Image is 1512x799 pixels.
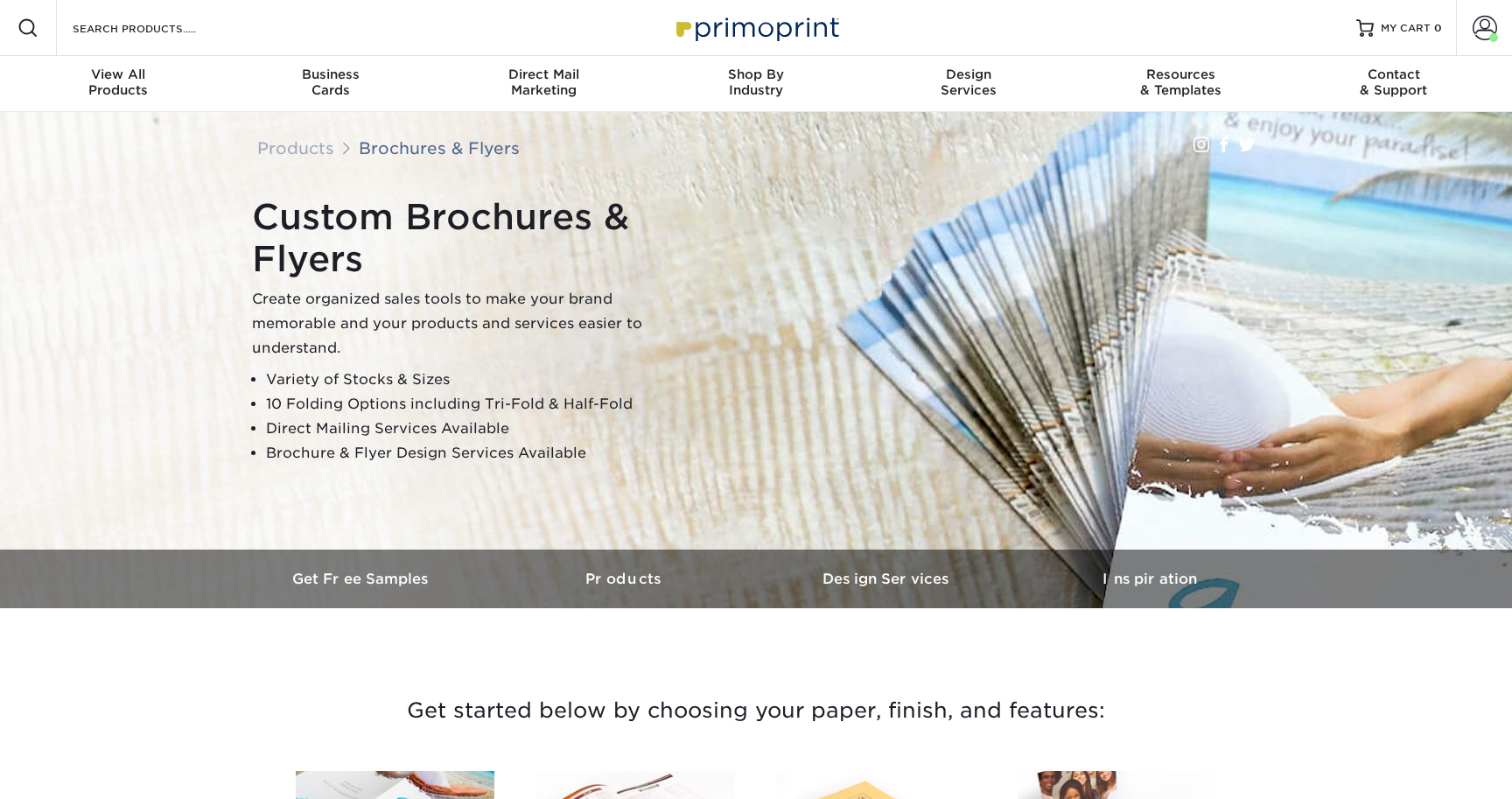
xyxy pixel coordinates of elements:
[71,18,241,39] input: SEARCH PRODUCTS.....
[756,571,1018,587] h3: Design Services
[1074,67,1287,82] span: Resources
[1287,56,1500,112] a: Contact& Support
[252,287,689,361] p: Create organized sales tools to make your brand memorable and your products and services easier t...
[4,746,149,793] iframe: Google Customer Reviews
[244,671,1268,750] h3: Get started below by choosing your paper, finish, and features:
[437,56,650,112] a: Direct MailMarketing
[12,56,225,112] a: View AllProducts
[650,67,863,98] div: Industry
[650,67,863,82] span: Shop By
[862,67,1074,82] span: Design
[231,550,493,608] a: Get Free Samples
[1018,571,1281,587] h3: Inspiration
[266,417,689,441] li: Direct Mailing Services Available
[252,196,689,280] h1: Custom Brochures & Flyers
[862,67,1074,98] div: Services
[12,67,225,98] div: Products
[437,67,650,82] span: Direct Mail
[1287,67,1500,82] span: Contact
[225,67,437,98] div: Cards
[862,56,1074,112] a: DesignServices
[266,441,689,466] li: Brochure & Flyer Design Services Available
[1434,22,1442,34] span: 0
[437,67,650,98] div: Marketing
[1018,550,1281,608] a: Inspiration
[1381,21,1431,36] span: MY CART
[359,138,520,158] a: Brochures & Flyers
[1074,67,1287,98] div: & Templates
[225,67,437,82] span: Business
[231,571,493,587] h3: Get Free Samples
[668,9,843,46] img: Primoprint
[756,550,1018,608] a: Design Services
[257,138,334,158] a: Products
[266,392,689,417] li: 10 Folding Options including Tri-Fold & Half-Fold
[266,368,689,392] li: Variety of Stocks & Sizes
[650,56,863,112] a: Shop ByIndustry
[1074,56,1287,112] a: Resources& Templates
[493,550,756,608] a: Products
[12,67,225,82] span: View All
[1287,67,1500,98] div: & Support
[493,571,756,587] h3: Products
[225,56,437,112] a: BusinessCards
